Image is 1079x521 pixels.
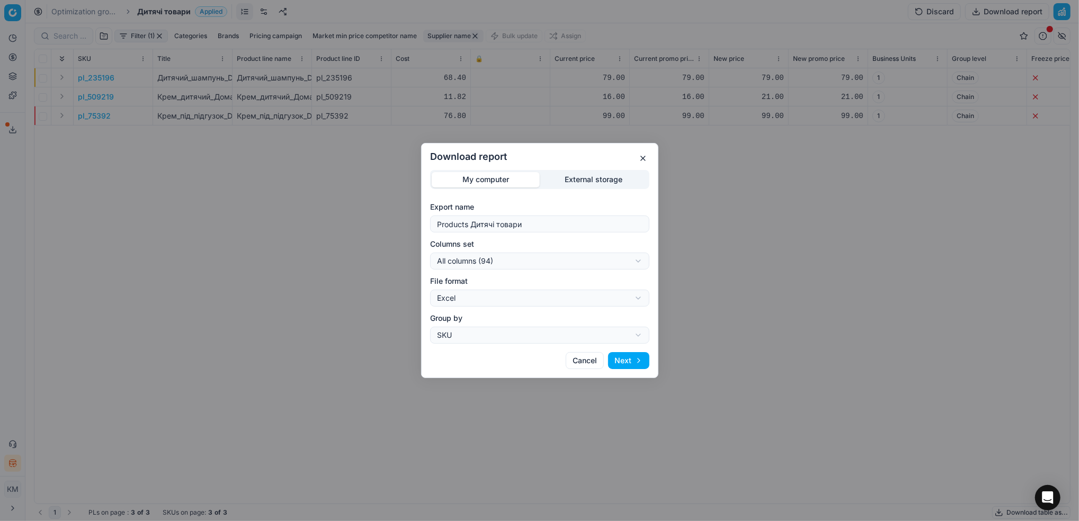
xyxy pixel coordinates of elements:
[430,202,649,212] label: Export name
[540,172,648,187] button: External storage
[430,276,649,286] label: File format
[432,172,540,187] button: My computer
[430,239,649,249] label: Columns set
[608,352,649,369] button: Next
[566,352,604,369] button: Cancel
[430,152,649,161] h2: Download report
[430,313,649,324] label: Group by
